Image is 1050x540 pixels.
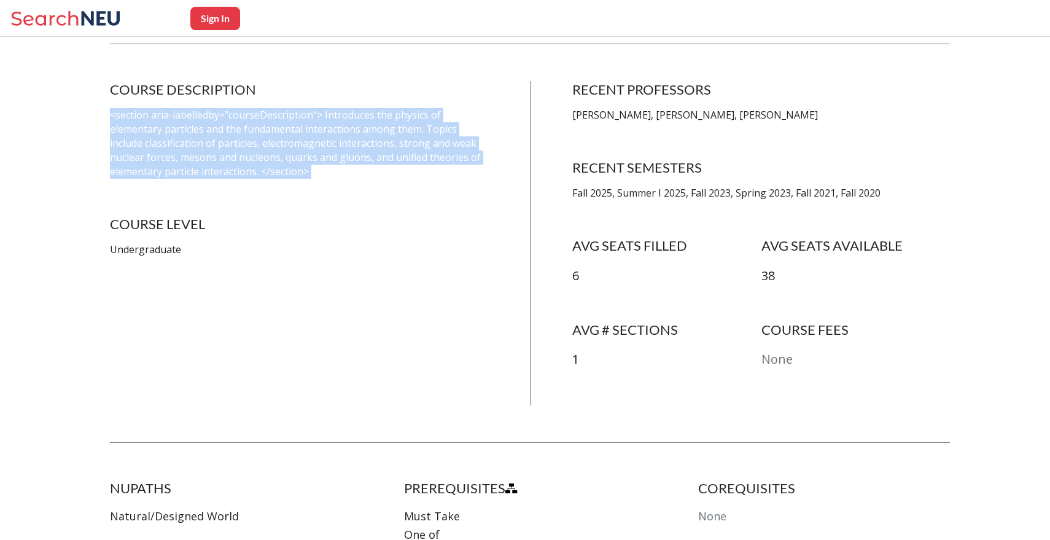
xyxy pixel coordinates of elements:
[572,267,761,285] p: 6
[761,267,951,285] p: 38
[572,81,951,98] h4: RECENT PROFESSORS
[190,7,240,30] button: Sign In
[572,237,761,254] h4: AVG SEATS FILLED
[698,480,950,497] h4: COREQUISITES
[110,480,362,497] h4: NUPATHS
[761,237,951,254] h4: AVG SEATS AVAILABLE
[572,159,951,176] h4: RECENT SEMESTERS
[404,509,460,523] span: Must Take
[761,321,951,338] h4: COURSE FEES
[761,351,951,369] p: None
[110,81,488,98] h4: COURSE DESCRIPTION
[110,108,488,178] p: <section aria-labelledby="courseDescription"> Introduces the physics of elementary particles and ...
[572,351,761,369] p: 1
[572,108,951,122] p: [PERSON_NAME], [PERSON_NAME], [PERSON_NAME]
[572,321,761,338] h4: AVG # SECTIONS
[110,216,488,233] h4: COURSE LEVEL
[110,507,362,525] p: Natural/Designed World
[110,243,488,257] p: Undergraduate
[572,186,951,200] p: Fall 2025, Summer I 2025, Fall 2023, Spring 2023, Fall 2021, Fall 2020
[698,509,726,523] span: None
[404,480,656,497] h4: PREREQUISITES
